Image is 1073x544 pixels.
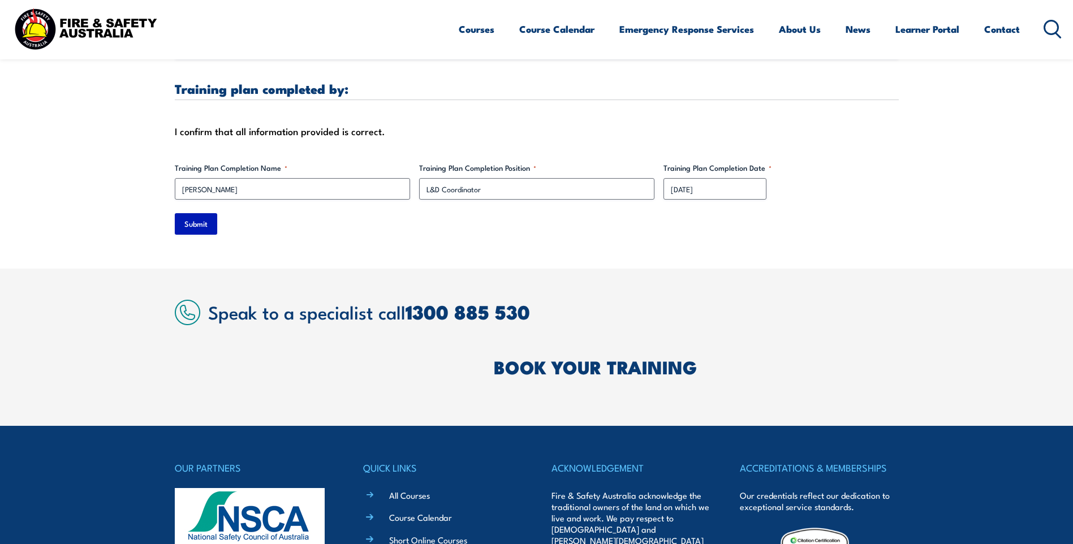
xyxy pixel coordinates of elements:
p: Our credentials reflect our dedication to exceptional service standards. [740,490,898,512]
h4: OUR PARTNERS [175,460,333,476]
label: Training Plan Completion Position [419,162,654,174]
h2: BOOK YOUR TRAINING [494,359,899,374]
a: Course Calendar [389,511,452,523]
a: Contact [984,14,1020,44]
h4: ACKNOWLEDGEMENT [551,460,710,476]
h2: Speak to a specialist call [208,301,899,322]
a: Emergency Response Services [619,14,754,44]
a: All Courses [389,489,430,501]
a: About Us [779,14,821,44]
a: 1300 885 530 [406,296,530,326]
input: dd/mm/yyyy [663,178,766,200]
a: Learner Portal [895,14,959,44]
a: Courses [459,14,494,44]
h3: Training plan completed by: [175,82,899,95]
div: I confirm that all information provided is correct. [175,123,899,140]
input: Submit [175,213,217,235]
label: Training Plan Completion Date [663,162,899,174]
a: News [846,14,871,44]
label: Training Plan Completion Name [175,162,410,174]
h4: QUICK LINKS [363,460,522,476]
a: Course Calendar [519,14,594,44]
h4: ACCREDITATIONS & MEMBERSHIPS [740,460,898,476]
